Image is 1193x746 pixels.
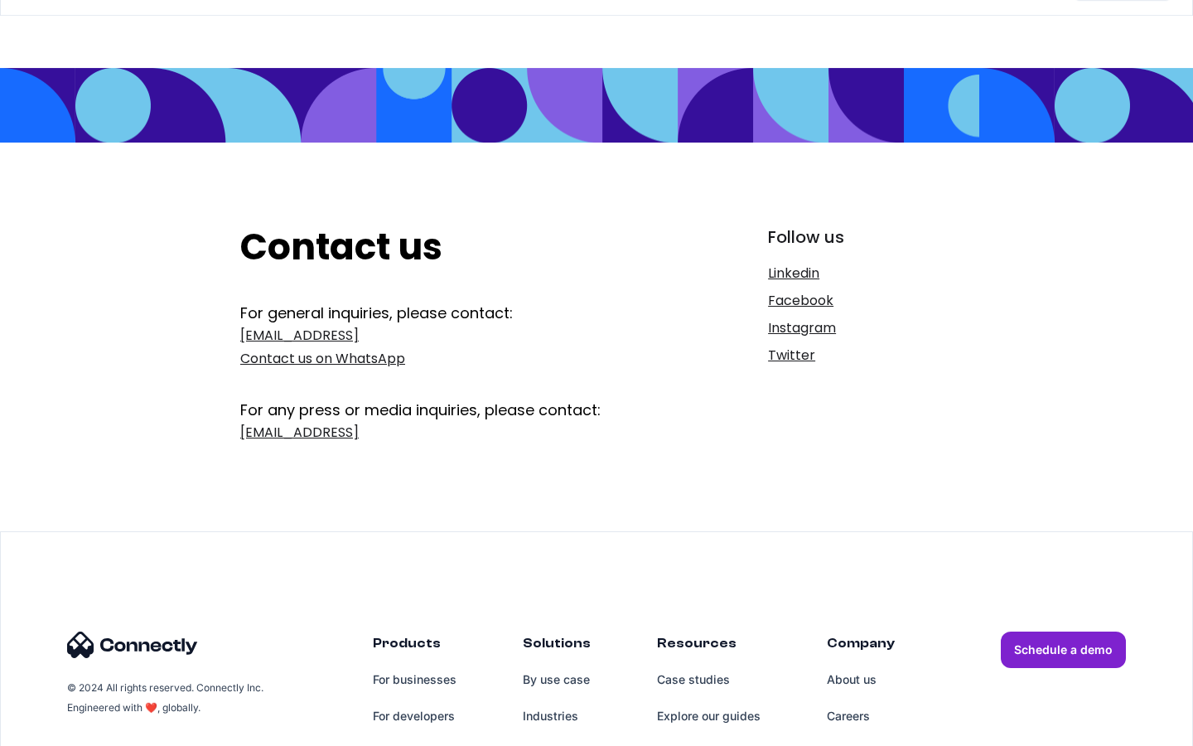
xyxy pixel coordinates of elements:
div: For general inquiries, please contact: [240,303,660,324]
a: Schedule a demo [1001,632,1126,668]
a: Industries [523,698,591,734]
a: For developers [373,698,456,734]
a: Facebook [768,289,953,312]
a: For businesses [373,661,456,698]
a: [EMAIL_ADDRESS] [240,421,660,444]
a: Twitter [768,344,953,367]
a: By use case [523,661,591,698]
div: Products [373,632,456,661]
a: Explore our guides [657,698,761,734]
div: Solutions [523,632,591,661]
a: Instagram [768,317,953,340]
a: About us [827,661,895,698]
aside: Language selected: English [17,717,99,740]
div: For any press or media inquiries, please contact: [240,375,660,421]
div: Follow us [768,225,953,249]
div: Resources [657,632,761,661]
div: Company [827,632,895,661]
a: [EMAIL_ADDRESS]Contact us on WhatsApp [240,324,660,371]
ul: Language list [33,717,99,740]
div: © 2024 All rights reserved. Connectly Inc. Engineered with ❤️, globally. [67,678,266,718]
a: Linkedin [768,262,953,285]
a: Careers [827,698,895,734]
a: Case studies [657,661,761,698]
h2: Contact us [240,225,660,269]
form: Get In Touch Form [240,303,660,448]
img: Connectly Logo [67,632,198,658]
